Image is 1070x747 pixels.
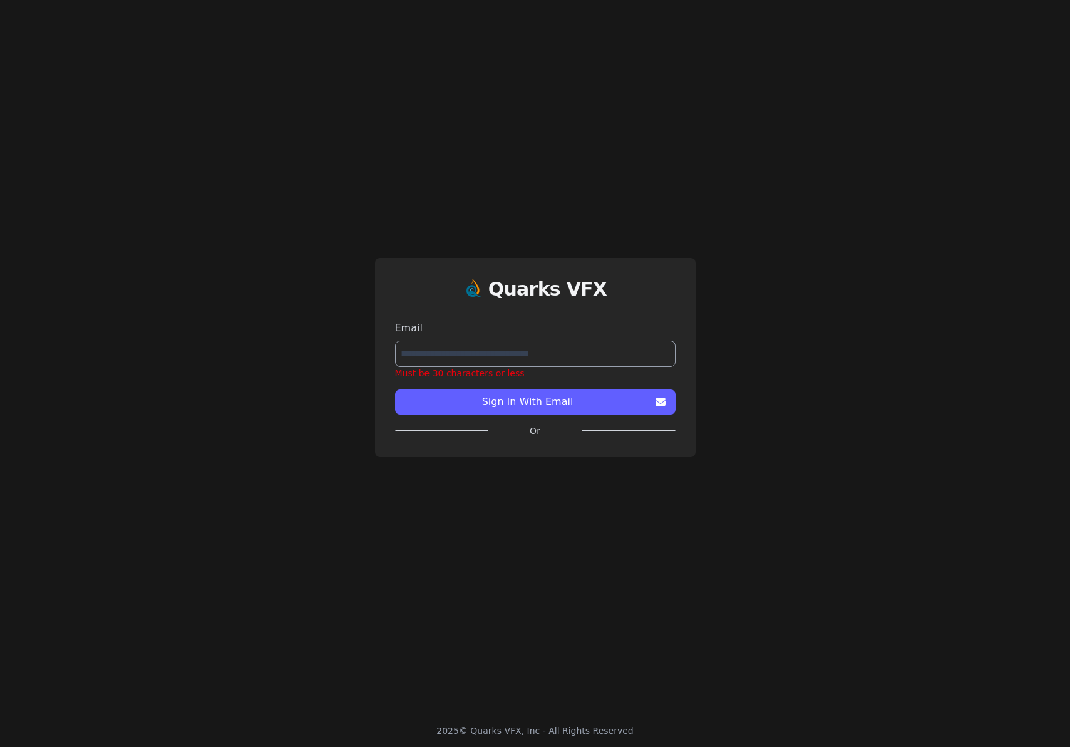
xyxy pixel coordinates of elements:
span: Sign In With Email [405,394,651,410]
label: Email [395,321,676,336]
a: Quarks VFX [488,278,607,311]
button: Sign In With Email [395,389,676,415]
div: Must be 30 characters or less [395,367,676,379]
div: 2025 © Quarks VFX, Inc - All Rights Reserved [436,724,634,737]
label: Or [488,425,581,437]
h1: Quarks VFX [488,278,607,301]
